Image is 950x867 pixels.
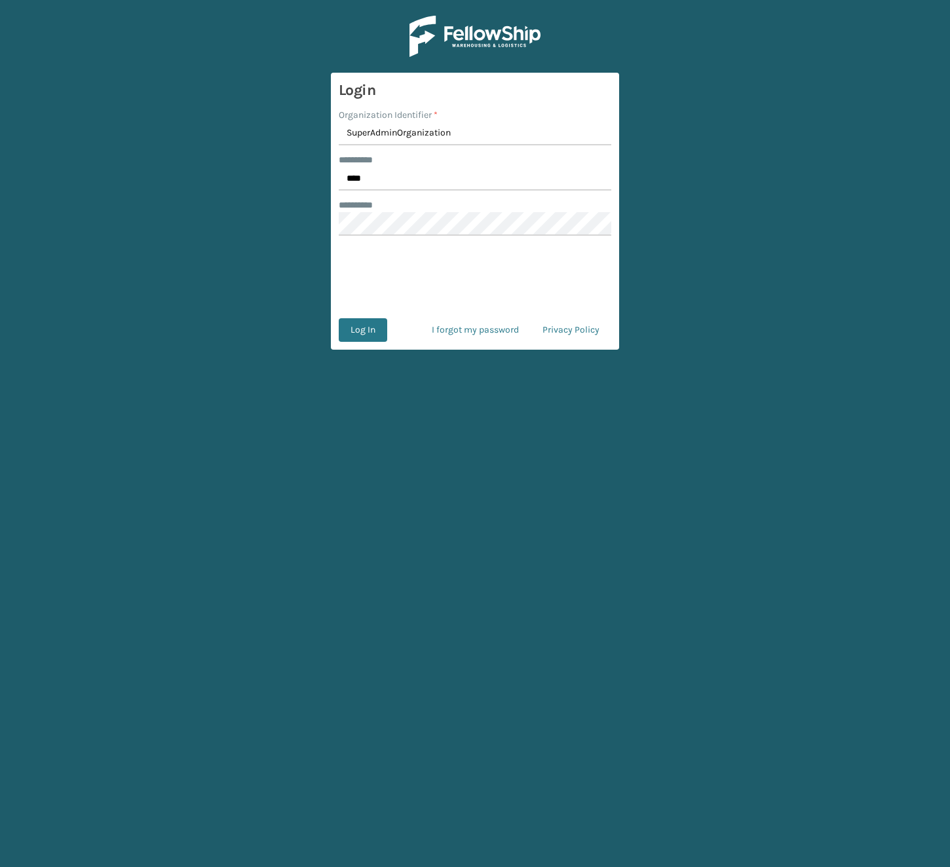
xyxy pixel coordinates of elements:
h3: Login [339,81,611,100]
img: Logo [409,16,541,57]
iframe: reCAPTCHA [375,251,575,303]
a: Privacy Policy [531,318,611,342]
a: I forgot my password [420,318,531,342]
label: Organization Identifier [339,108,438,122]
button: Log In [339,318,387,342]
